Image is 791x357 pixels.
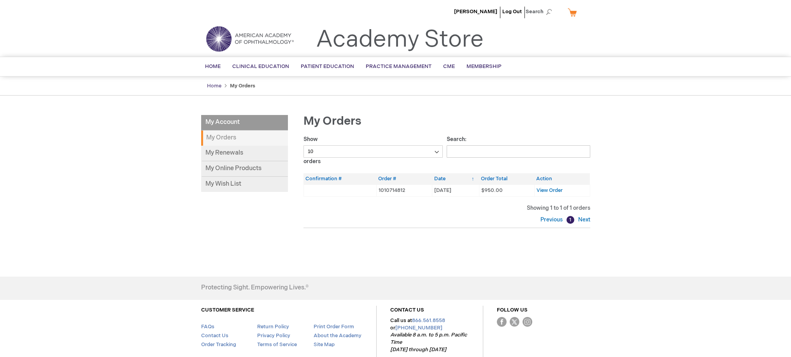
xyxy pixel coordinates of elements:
[201,324,214,330] a: FAQs
[390,307,424,313] a: CONTACT US
[479,173,534,185] th: Order Total: activate to sort column ascending
[443,63,455,70] span: CME
[257,333,290,339] a: Privacy Policy
[314,333,361,339] a: About the Academy
[432,185,479,196] td: [DATE]
[303,173,376,185] th: Confirmation #: activate to sort column ascending
[201,307,254,313] a: CUSTOMER SERVICE
[432,173,479,185] th: Date: activate to sort column ascending
[303,204,590,212] div: Showing 1 to 1 of 1 orders
[201,284,309,291] h4: Protecting Sight. Empowering Lives.®
[447,136,590,155] label: Search:
[412,317,445,324] a: 866.561.8558
[540,216,565,223] a: Previous
[201,341,236,348] a: Order Tracking
[207,83,221,89] a: Home
[395,325,442,331] a: [PHONE_NUMBER]
[576,216,590,223] a: Next
[447,145,590,158] input: Search:
[303,136,443,165] label: Show orders
[201,177,288,192] a: My Wish List
[481,187,503,193] span: $950.00
[314,341,335,348] a: Site Map
[510,317,519,327] img: Twitter
[257,341,297,348] a: Terms of Service
[454,9,497,15] a: [PERSON_NAME]
[497,317,507,327] img: Facebook
[390,317,469,353] p: Call us at or
[205,63,221,70] span: Home
[201,161,288,177] a: My Online Products
[232,63,289,70] span: Clinical Education
[376,185,432,196] td: 1010714812
[390,332,467,352] em: Available 8 a.m. to 5 p.m. Pacific Time [DATE] through [DATE]
[537,187,563,193] a: View Order
[257,324,289,330] a: Return Policy
[526,4,555,19] span: Search
[314,324,354,330] a: Print Order Form
[523,317,532,327] img: instagram
[534,173,590,185] th: Action: activate to sort column ascending
[303,145,443,158] select: Showorders
[201,131,288,146] strong: My Orders
[201,333,228,339] a: Contact Us
[230,83,255,89] strong: My Orders
[301,63,354,70] span: Patient Education
[201,146,288,161] a: My Renewals
[467,63,502,70] span: Membership
[502,9,522,15] a: Log Out
[567,216,574,224] a: 1
[316,26,484,54] a: Academy Store
[497,307,528,313] a: FOLLOW US
[366,63,431,70] span: Practice Management
[376,173,432,185] th: Order #: activate to sort column ascending
[303,114,361,128] span: My Orders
